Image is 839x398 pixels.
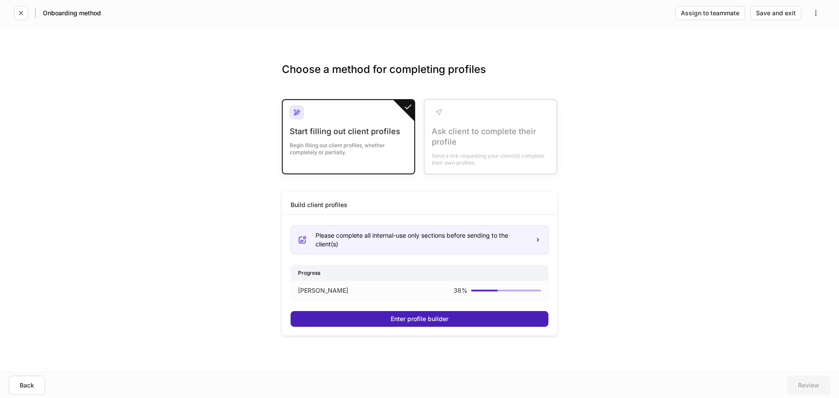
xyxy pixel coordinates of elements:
[290,126,407,137] div: Start filling out client profiles
[291,265,548,280] div: Progress
[43,9,101,17] h5: Onboarding method
[391,316,448,322] div: Enter profile builder
[454,286,468,295] p: 38 %
[298,286,348,295] p: [PERSON_NAME]
[291,311,548,327] button: Enter profile builder
[290,137,407,156] div: Begin filling out client profiles, whether completely or partially.
[291,201,347,209] div: Build client profiles
[756,10,796,16] div: Save and exit
[20,382,34,388] div: Back
[315,231,528,249] div: Please complete all internal-use only sections before sending to the client(s)
[681,10,739,16] div: Assign to teammate
[750,6,801,20] button: Save and exit
[675,6,745,20] button: Assign to teammate
[9,376,45,395] button: Back
[282,62,557,90] h3: Choose a method for completing profiles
